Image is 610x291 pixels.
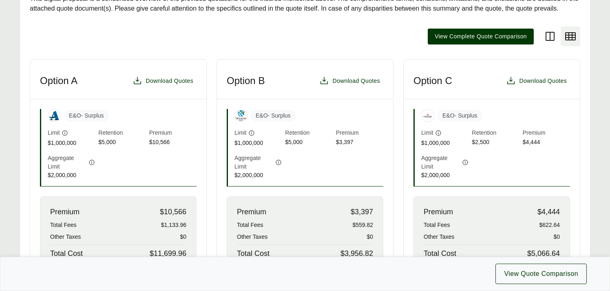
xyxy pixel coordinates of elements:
span: Premium [237,207,266,218]
button: Download Quotes [316,73,383,89]
span: $0 [367,233,373,241]
h3: Option A [40,75,77,87]
span: Premium [523,129,570,138]
span: Aggregate Limit [234,154,274,171]
span: $0 [553,233,560,241]
button: View Quote Comparison [495,264,587,284]
button: Download Quotes [129,73,197,89]
span: E&O - Surplus [64,110,109,122]
span: $4,444 [537,207,560,218]
span: View Complete Quote Comparison [435,32,527,41]
span: $3,397 [336,138,383,147]
span: Download Quotes [519,77,567,85]
span: $2,000,000 [234,171,282,180]
span: Other Taxes [424,233,454,241]
img: Admiral [48,109,60,122]
span: $622.64 [539,221,560,229]
span: $1,000,000 [234,139,282,147]
span: Download Quotes [332,77,380,85]
span: Total Cost [237,248,270,259]
span: Total Fees [424,221,450,229]
span: Premium [336,129,383,138]
span: $4,444 [523,138,570,147]
span: Aggregate Limit [421,154,460,171]
span: $10,566 [149,138,197,147]
img: Hiscox [422,109,434,122]
span: $1,000,000 [48,139,95,147]
span: $5,000 [285,138,332,147]
span: $559.82 [352,221,373,229]
span: Retention [285,129,332,138]
span: E&O - Surplus [438,110,482,122]
span: Limit [234,129,247,137]
span: Premium [149,129,197,138]
span: $2,500 [472,138,519,147]
span: $5,000 [98,138,146,147]
span: Aggregate Limit [48,154,87,171]
span: $5,066.64 [527,248,560,259]
span: $0 [180,233,186,241]
span: Retention [472,129,519,138]
span: Total Fees [237,221,263,229]
span: View Quote Comparison [504,269,578,279]
span: Limit [48,129,60,137]
span: $1,000,000 [421,139,469,147]
span: Total Cost [424,248,456,259]
button: Download Quotes [503,73,570,89]
span: $2,000,000 [421,171,469,180]
span: Retention [98,129,146,138]
span: Other Taxes [50,233,81,241]
span: Limit [421,129,433,137]
button: View Complete Quote Comparison [428,29,534,44]
img: Tokio Marine [235,109,247,122]
span: $2,000,000 [48,171,95,180]
span: Other Taxes [237,233,267,241]
span: Total Cost [50,248,83,259]
span: $11,699.96 [150,248,186,259]
span: Total Fees [50,221,77,229]
h3: Option C [413,75,452,87]
span: E&O - Surplus [251,110,296,122]
span: $3,397 [351,207,373,218]
span: $1,133.96 [161,221,186,229]
span: $3,956.82 [340,248,373,259]
span: Premium [424,207,453,218]
h3: Option B [227,75,265,87]
span: $10,566 [160,207,186,218]
span: Download Quotes [146,77,193,85]
span: Premium [50,207,80,218]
